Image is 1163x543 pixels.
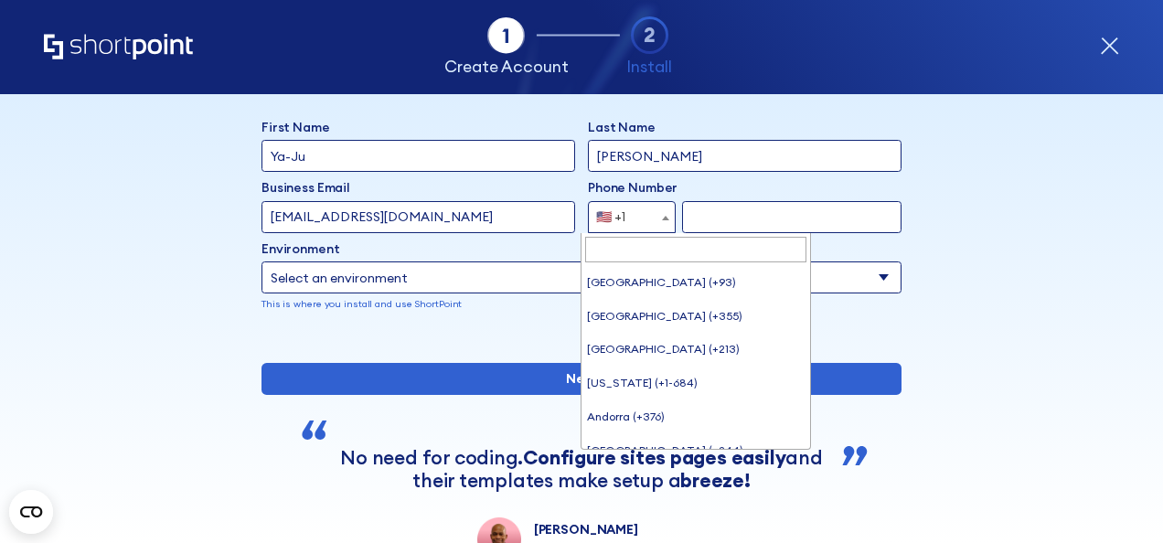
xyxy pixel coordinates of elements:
li: [GEOGRAPHIC_DATA] (+93) [581,266,810,300]
li: [US_STATE] (+1-684) [581,367,810,400]
input: Search [585,237,806,262]
li: [GEOGRAPHIC_DATA] (+244) [581,433,810,467]
button: Open CMP widget [9,490,53,534]
li: [GEOGRAPHIC_DATA] (+355) [581,299,810,333]
li: Andorra (+376) [581,400,810,434]
li: [GEOGRAPHIC_DATA] (+213) [581,333,810,367]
